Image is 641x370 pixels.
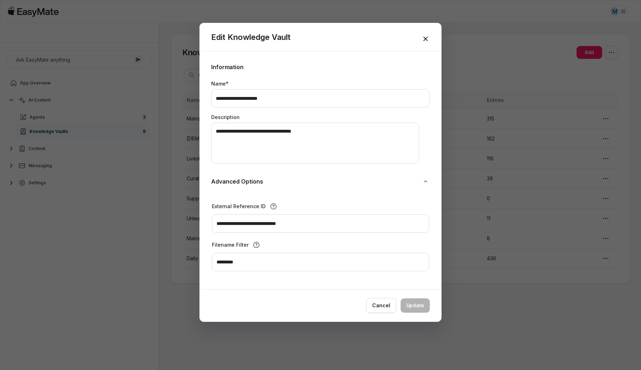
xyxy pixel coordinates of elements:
p: Information [211,63,430,71]
button: Cancel [366,298,396,313]
div: Edit Knowledge Vault [211,32,291,42]
div: Advanced Options [211,191,430,272]
button: Advanced Options [211,171,430,191]
p: Advanced Options [211,177,263,186]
